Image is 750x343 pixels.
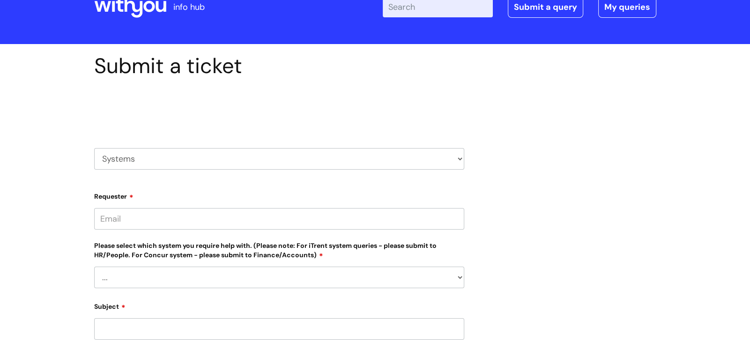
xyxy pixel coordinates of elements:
label: Subject [94,299,464,311]
input: Email [94,208,464,230]
label: Requester [94,189,464,201]
h2: Select issue type [94,100,464,118]
label: Please select which system you require help with. (Please note: For iTrent system queries - pleas... [94,240,464,259]
h1: Submit a ticket [94,53,464,79]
